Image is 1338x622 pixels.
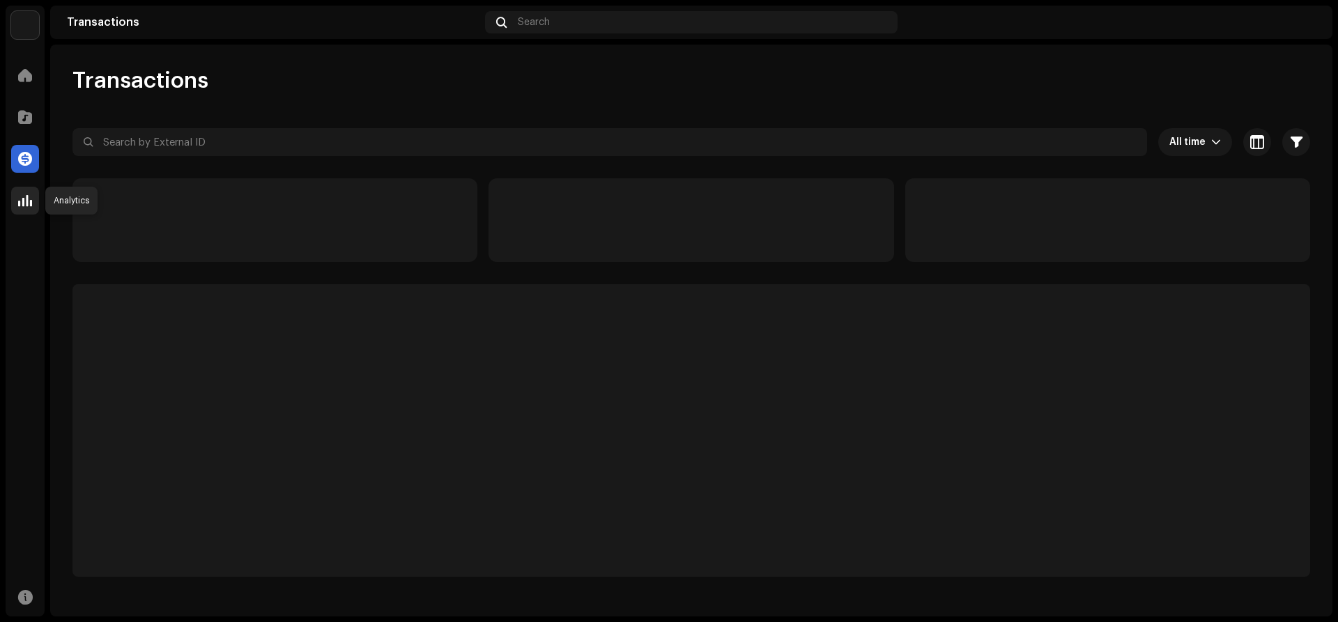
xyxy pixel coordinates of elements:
[67,17,479,28] div: Transactions
[1293,11,1316,33] img: 618815f5-2fb2-463f-a9cd-a3bbed355700
[11,11,39,39] img: de0d2825-999c-4937-b35a-9adca56ee094
[72,128,1147,156] input: Search by External ID
[1211,128,1221,156] div: dropdown trigger
[518,17,550,28] span: Search
[72,67,208,95] span: Transactions
[1169,128,1211,156] span: All time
